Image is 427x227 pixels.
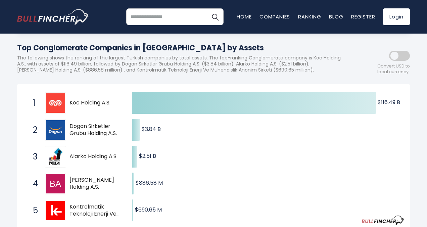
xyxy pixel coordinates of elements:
text: $2.51 B [139,152,156,160]
span: 4 [30,178,36,189]
text: $3.84 B [142,125,161,133]
span: 1 [30,97,36,109]
a: Home [237,13,251,20]
img: Alarko Holding A.S. [47,147,63,167]
span: 3 [30,151,36,163]
text: $116.49 B [378,98,400,106]
img: Dogan Sirketler Grubu Holding A.S. [46,120,65,140]
a: Companies [259,13,290,20]
img: Koc Holding A.S. [46,93,65,113]
span: [PERSON_NAME] Holding A.S. [69,177,120,191]
span: Convert USD to local currency [377,63,410,75]
span: Dogan Sirketler Grubu Holding A.S. [69,123,120,137]
a: Blog [329,13,343,20]
span: Koc Holding A.S. [69,99,120,106]
text: $886.58 M [136,179,163,187]
a: Login [383,8,410,25]
span: 2 [30,124,36,136]
h1: Top Conglomerate Companies in [GEOGRAPHIC_DATA] by Assets [17,42,349,53]
img: Bera Holding A.S. [46,174,65,193]
a: Go to homepage [17,9,89,25]
button: Search [207,8,224,25]
img: Kontrolmatik Teknoloji Enerji Ve Muhendislik Anonim Sirketi [46,201,65,220]
a: Ranking [298,13,321,20]
span: Kontrolmatik Teknoloji Enerji Ve Muhendislik Anonim Sirketi [69,203,120,218]
span: 5 [30,205,36,216]
text: $690.65 M [135,206,162,214]
img: bullfincher logo [17,9,89,25]
p: The following shows the ranking of the largest Turkish companies by total assets. The top-ranking... [17,55,349,73]
a: Register [351,13,375,20]
span: Alarko Holding A.S. [69,153,120,160]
